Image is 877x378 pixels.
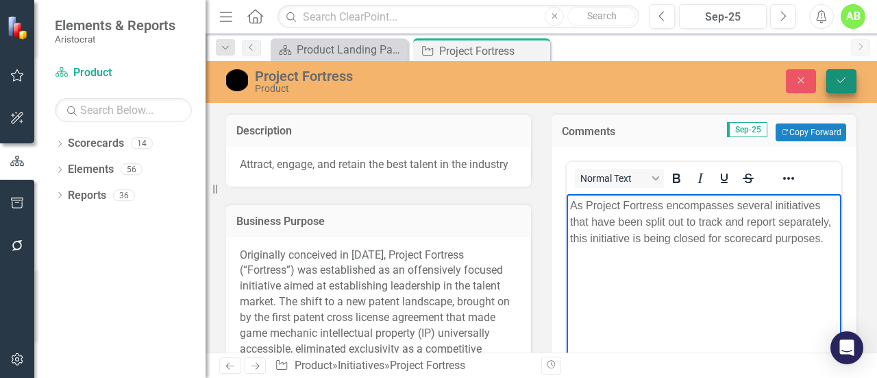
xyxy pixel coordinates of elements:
div: Project Fortress [439,43,547,60]
div: » » [275,358,531,374]
div: 56 [121,164,143,176]
div: 14 [131,138,153,150]
div: Project Fortress [390,359,465,372]
button: Strikethrough [737,169,760,188]
h3: Description [236,125,521,137]
a: Product [295,359,332,372]
button: Block Normal Text [575,169,664,188]
div: Sep-25 [684,9,762,25]
input: Search Below... [55,98,192,122]
input: Search ClearPoint... [277,5,639,29]
p: Attract, engage, and retain the best talent in the industry [240,157,517,173]
span: Elements & Reports [55,17,175,34]
span: Normal Text [580,173,647,184]
button: Copy Forward [776,123,846,141]
span: Sep-25 [727,122,767,137]
h3: Business Purpose [236,215,521,228]
a: Reports [68,188,106,204]
div: Product [255,84,570,94]
a: Product Landing Page [274,41,404,58]
button: Sep-25 [679,4,767,29]
div: 36 [113,189,135,201]
button: Italic [689,169,712,188]
div: Project Fortress [255,69,570,84]
div: Open Intercom Messenger [830,331,863,364]
a: Initiatives [338,359,384,372]
button: Underline [713,169,736,188]
small: Aristocrat [55,34,175,45]
button: AB [841,4,865,29]
img: ClearPoint Strategy [7,16,31,40]
img: Complete [226,69,248,91]
button: Bold [665,169,688,188]
a: Scorecards [68,136,124,152]
h3: Comments [562,126,650,138]
a: Product [55,65,192,81]
button: Reveal or hide additional toolbar items [777,169,800,188]
button: Search [567,7,636,26]
div: Product Landing Page [297,41,404,58]
span: Search [587,10,617,21]
a: Elements [68,162,114,178]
